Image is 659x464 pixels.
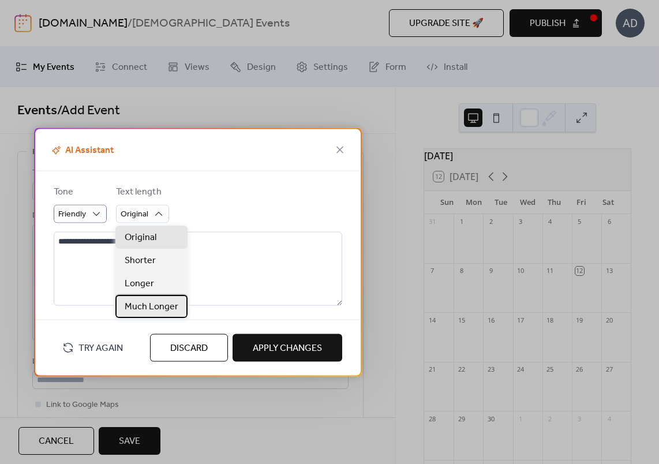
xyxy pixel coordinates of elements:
[49,144,114,158] span: AI Assistant
[116,185,167,199] div: Text length
[121,207,148,222] span: Original
[125,277,154,291] span: Longer
[150,334,228,362] button: Discard
[78,342,123,356] span: Try Again
[54,185,104,199] div: Tone
[125,300,178,314] span: Much Longer
[253,342,322,356] span: Apply Changes
[125,254,156,268] span: Shorter
[170,342,208,356] span: Discard
[125,231,156,245] span: Original
[233,334,342,362] button: Apply Changes
[54,338,132,358] button: Try Again
[58,207,86,222] span: Friendly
